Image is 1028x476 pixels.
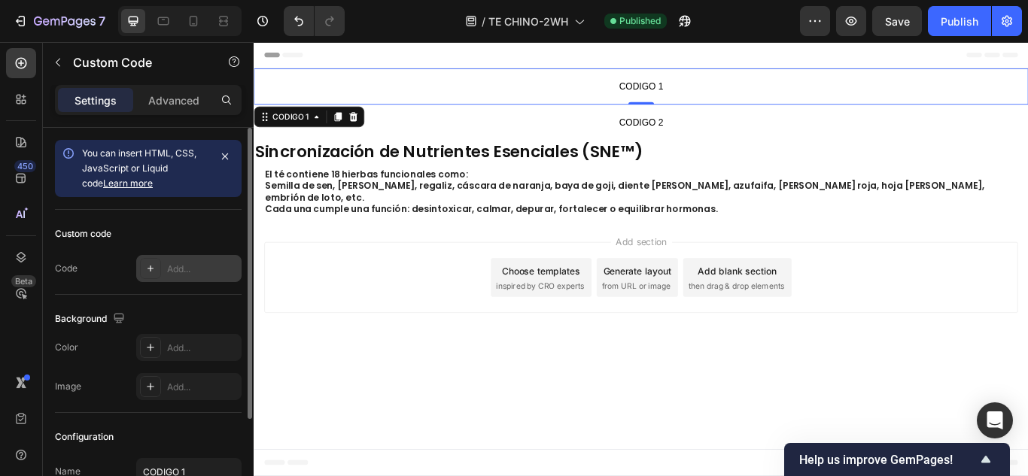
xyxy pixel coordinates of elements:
[13,160,852,189] strong: Semilla de sen, [PERSON_NAME], regaliz, cáscara de naranja, baya de goji, diente [PERSON_NAME], a...
[167,262,238,276] div: Add...
[167,341,238,355] div: Add...
[55,430,114,444] div: Configuration
[82,147,196,189] span: You can insert HTML, CSS, JavaScript or Liquid code
[408,259,487,274] div: Generate layout
[518,259,610,274] div: Add blank section
[55,341,78,354] div: Color
[282,277,385,291] span: inspired by CRO experts
[14,160,36,172] div: 450
[416,225,488,241] span: Add section
[488,14,568,29] span: TE CHINO-2WH
[75,92,117,108] p: Settings
[928,6,991,36] button: Publish
[167,380,238,394] div: Add...
[55,309,128,329] div: Background
[13,147,890,202] p: El té contiene 18 hierbas funcionales como: Cada una cumple una función: desintoxicar, calmar, de...
[148,92,199,108] p: Advanced
[506,277,619,291] span: then drag & drop elements
[885,15,910,28] span: Save
[799,450,995,468] button: Show survey - Help us improve GemPages!
[799,453,977,467] span: Help us improve GemPages!
[619,14,661,28] span: Published
[99,12,105,30] p: 7
[977,402,1013,438] div: Open Intercom Messenger
[482,14,485,29] span: /
[872,6,922,36] button: Save
[406,277,486,291] span: from URL or image
[103,177,153,189] a: Learn more
[55,227,111,241] div: Custom code
[941,14,978,29] div: Publish
[6,6,112,36] button: 7
[11,275,36,287] div: Beta
[73,53,201,71] p: Custom Code
[284,6,345,36] div: Undo/Redo
[290,259,381,274] div: Choose templates
[254,42,1028,476] iframe: Design area
[55,380,81,393] div: Image
[55,262,78,275] div: Code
